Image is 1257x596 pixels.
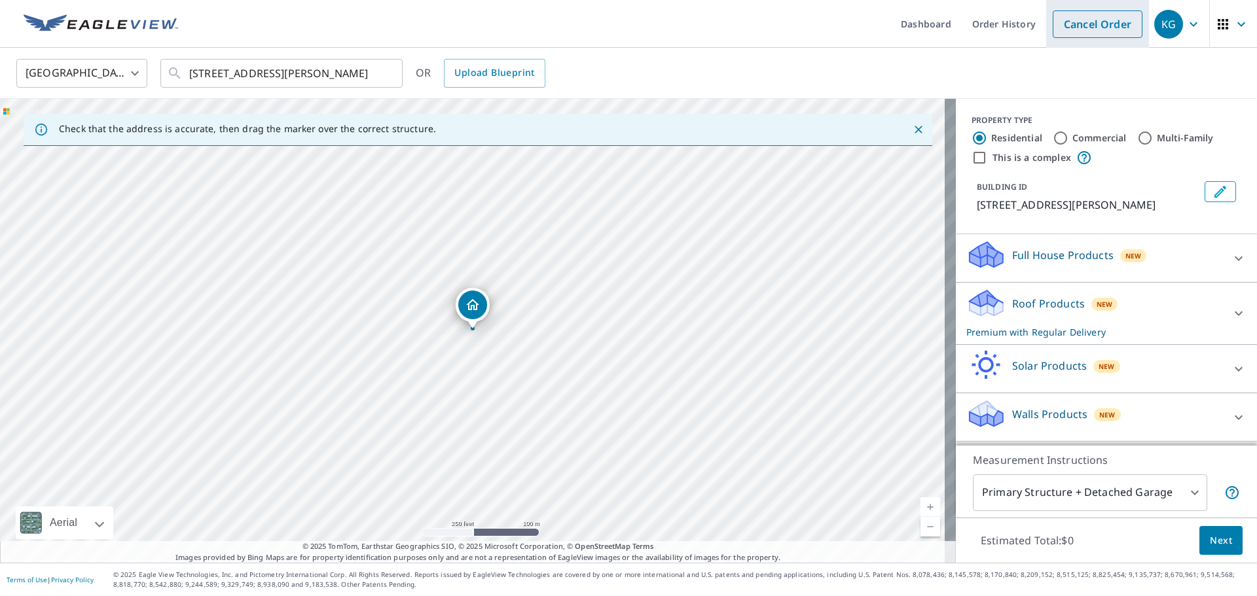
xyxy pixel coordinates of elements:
[1154,10,1183,39] div: KG
[1012,406,1087,422] p: Walls Products
[977,181,1027,192] p: BUILDING ID
[1205,181,1236,202] button: Edit building 1
[632,541,654,551] a: Terms
[977,197,1199,213] p: [STREET_ADDRESS][PERSON_NAME]
[910,121,927,138] button: Close
[416,59,545,88] div: OR
[1224,485,1240,500] span: Your report will include the primary structure and a detached garage if one exists.
[1125,251,1142,261] span: New
[1099,361,1115,372] span: New
[920,517,940,536] a: Current Level 17, Zoom Out
[920,497,940,517] a: Current Level 17, Zoom In
[1012,358,1087,374] p: Solar Products
[575,541,630,551] a: OpenStreetMap
[966,239,1247,277] div: Full House ProductsNew
[302,541,654,552] span: © 2025 TomTom, Earthstar Geographics SIO, © 2025 Microsoft Corporation, ©
[444,59,545,88] a: Upload Blueprint
[966,398,1247,436] div: Walls ProductsNew
[456,288,490,328] div: Dropped pin, building 1, Residential property, 3535 Salvador Ln Frisco, TX 75034
[1099,410,1116,420] span: New
[1012,296,1085,311] p: Roof Products
[1053,10,1142,38] a: Cancel Order
[973,474,1207,511] div: Primary Structure + Detached Garage
[16,55,147,92] div: [GEOGRAPHIC_DATA]
[1157,131,1214,145] label: Multi-Family
[970,526,1084,555] p: Estimated Total: $0
[16,506,113,539] div: Aerial
[973,452,1240,468] p: Measurement Instructions
[189,55,376,92] input: Search by address or latitude-longitude
[991,131,1042,145] label: Residential
[7,576,94,584] p: |
[966,325,1223,339] p: Premium with Regular Delivery
[59,123,436,135] p: Check that the address is accurate, then drag the marker over the correct structure.
[972,114,1241,126] div: PROPERTY TYPE
[113,570,1250,589] p: © 2025 Eagle View Technologies, Inc. and Pictometry International Corp. All Rights Reserved. Repo...
[46,506,81,539] div: Aerial
[993,151,1071,164] label: This is a complex
[966,350,1247,387] div: Solar ProductsNew
[454,65,534,81] span: Upload Blueprint
[7,575,47,584] a: Terms of Use
[1097,299,1113,309] span: New
[966,288,1247,339] div: Roof ProductsNewPremium with Regular Delivery
[51,575,94,584] a: Privacy Policy
[1199,526,1243,555] button: Next
[1072,131,1127,145] label: Commercial
[1210,533,1232,549] span: Next
[24,14,178,34] img: EV Logo
[1012,247,1114,263] p: Full House Products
